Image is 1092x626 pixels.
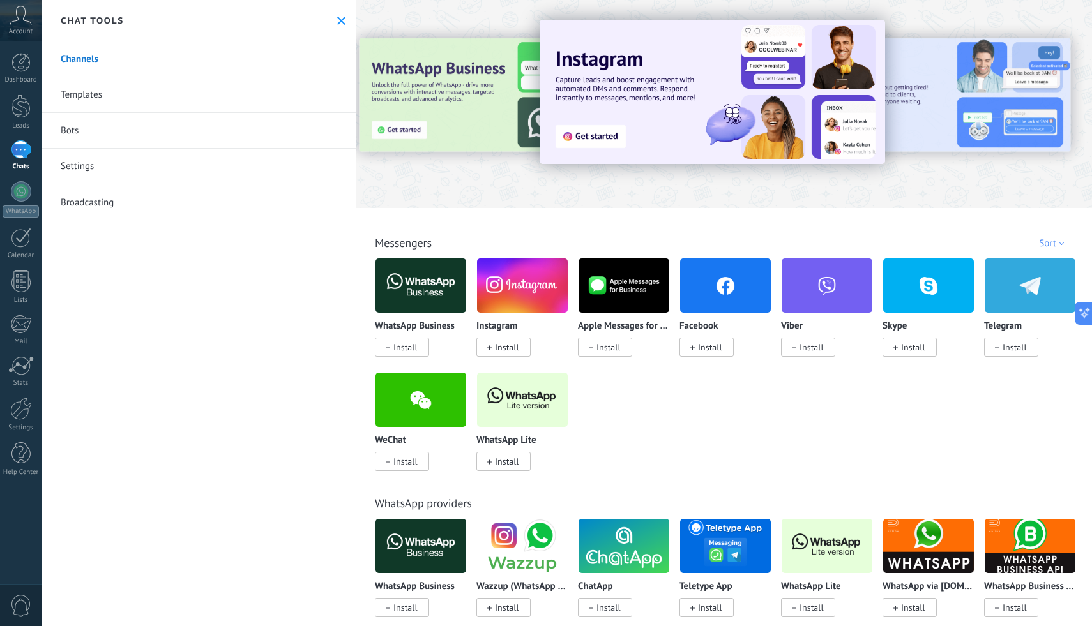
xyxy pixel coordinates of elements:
img: logo_main.png [477,515,568,577]
div: WhatsApp Business [375,258,476,372]
span: Install [596,341,621,353]
span: Install [393,341,418,353]
div: Viber [781,258,883,372]
div: Instagram [476,258,578,372]
span: Account [9,27,33,36]
p: WhatsApp Lite [781,581,841,592]
span: Install [698,341,722,353]
div: Stats [3,379,40,387]
div: Mail [3,338,40,346]
div: Chats [3,163,40,171]
div: Help Center [3,468,40,477]
img: skype.png [883,255,974,317]
img: logo_main.png [579,515,669,577]
span: Install [393,456,418,467]
img: wechat.png [375,369,466,431]
p: Instagram [476,321,517,332]
img: instagram.png [477,255,568,317]
div: Telegram [984,258,1086,372]
h2: Chat tools [61,15,124,26]
span: Install [596,602,621,613]
span: Install [393,602,418,613]
a: Channels [42,41,356,77]
div: Apple Messages for Business [578,258,679,372]
p: Viber [781,321,803,332]
div: Skype [883,258,984,372]
div: WhatsApp [3,205,39,218]
p: Telegram [984,321,1022,332]
span: Install [495,456,519,467]
img: logo_main.png [477,369,568,431]
img: logo_main.png [883,515,974,577]
p: WhatsApp via [DOMAIN_NAME] [883,581,974,592]
img: logo_main.png [680,515,771,577]
div: Calendar [3,251,40,260]
div: Facebook [679,258,781,372]
div: Lists [3,296,40,304]
a: Broadcasting [42,184,356,220]
img: logo_main.png [375,255,466,317]
p: Apple Messages for Business [578,321,670,332]
a: Settings [42,149,356,184]
div: Sort [1039,237,1068,250]
p: ChatApp [578,581,613,592]
div: WeChat [375,372,476,486]
p: WeChat [375,435,406,446]
p: Wazzup (WhatsApp & Instagram) [476,581,568,592]
p: WhatsApp Business API ([GEOGRAPHIC_DATA]) via [DOMAIN_NAME] [984,581,1076,592]
a: Bots [42,113,356,149]
span: Install [800,602,824,613]
span: Install [1003,341,1027,353]
img: telegram.png [985,255,1075,317]
p: Facebook [679,321,718,332]
img: Slide 1 [540,20,885,164]
img: Slide 2 [799,38,1071,152]
span: Install [1003,602,1027,613]
img: logo_main.png [579,255,669,317]
img: facebook.png [680,255,771,317]
img: viber.png [782,255,872,317]
a: Templates [42,77,356,113]
p: WhatsApp Business [375,581,455,592]
img: logo_main.png [375,515,466,577]
span: Install [901,602,925,613]
p: WhatsApp Lite [476,435,536,446]
div: Leads [3,122,40,130]
p: Teletype App [679,581,732,592]
p: WhatsApp Business [375,321,455,332]
span: Install [495,602,519,613]
span: Install [800,341,824,353]
img: Slide 3 [359,38,631,152]
div: WhatsApp Lite [476,372,578,486]
span: Install [901,341,925,353]
span: Install [698,602,722,613]
p: Skype [883,321,907,332]
span: Install [495,341,519,353]
div: Dashboard [3,76,40,84]
img: logo_main.png [985,515,1075,577]
a: WhatsApp providers [375,496,472,510]
img: logo_main.png [782,515,872,577]
div: Settings [3,424,40,432]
